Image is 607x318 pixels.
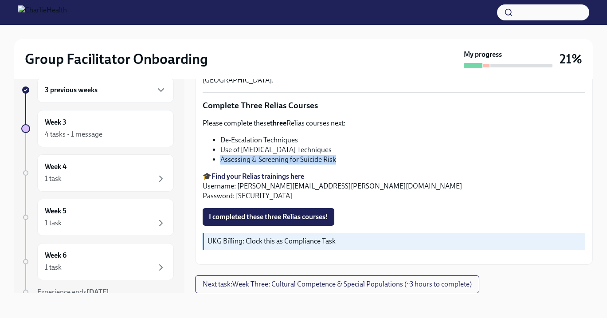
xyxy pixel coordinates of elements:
[209,212,328,221] span: I completed these three Relias courses!
[21,199,174,236] a: Week 51 task
[86,288,109,296] strong: [DATE]
[21,243,174,280] a: Week 61 task
[203,208,334,226] button: I completed these three Relias courses!
[45,130,102,139] div: 4 tasks • 1 message
[45,162,67,172] h6: Week 4
[21,154,174,192] a: Week 41 task
[21,110,174,147] a: Week 34 tasks • 1 message
[220,155,585,165] li: Assessing & Screening for Suicide Risk
[45,174,62,184] div: 1 task
[220,135,585,145] li: De-Escalation Techniques
[203,172,585,201] p: 🎓 Username: [PERSON_NAME][EMAIL_ADDRESS][PERSON_NAME][DOMAIN_NAME] Password: [SECURITY_DATA]
[195,275,479,293] button: Next task:Week Three: Cultural Competence & Special Populations (~3 hours to complete)
[37,288,109,296] span: Experience ends
[37,77,174,103] div: 3 previous weeks
[45,251,67,260] h6: Week 6
[464,50,502,59] strong: My progress
[45,206,67,216] h6: Week 5
[25,50,208,68] h2: Group Facilitator Onboarding
[203,280,472,289] span: Next task : Week Three: Cultural Competence & Special Populations (~3 hours to complete)
[203,100,585,111] p: Complete Three Relias Courses
[45,263,62,272] div: 1 task
[270,119,286,127] strong: three
[560,51,582,67] h3: 21%
[45,118,67,127] h6: Week 3
[208,236,582,246] p: UKG Billing: Clock this as Compliance Task
[220,145,585,155] li: Use of [MEDICAL_DATA] Techniques
[211,172,304,181] a: Find your Relias trainings here
[45,218,62,228] div: 1 task
[18,5,67,20] img: CharlieHealth
[45,85,98,95] h6: 3 previous weeks
[203,118,585,128] p: Please complete these Relias courses next:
